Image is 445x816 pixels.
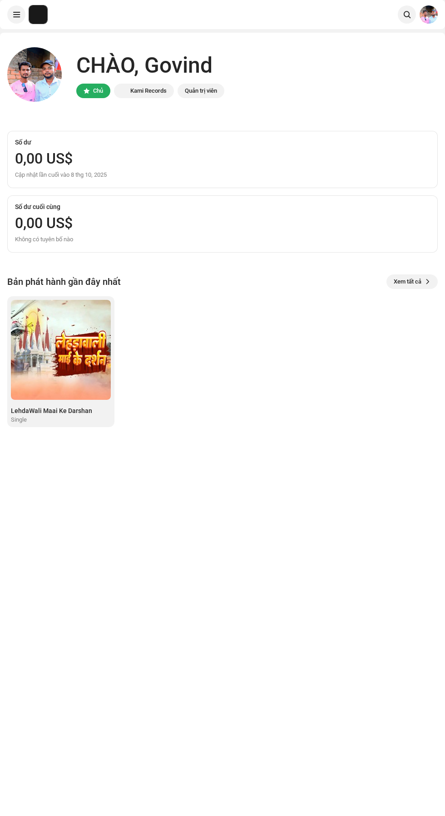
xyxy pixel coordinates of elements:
[11,407,111,414] div: LehdaWali Maai Ke Darshan
[15,139,430,146] div: Số dư
[116,85,127,96] img: 33004b37-325d-4a8b-b51f-c12e9b964943
[93,85,103,96] div: Chủ
[15,234,73,245] div: Không có tuyên bố nào
[11,300,111,400] img: beb6ff3e-16f2-4400-a779-b0ac8606fe34
[7,131,438,188] re-o-card-value: Số dư
[394,273,421,291] span: Xem tất cả
[7,195,438,253] re-o-card-value: Số dư cuối cùng
[15,203,430,210] div: Số dư cuối cùng
[420,5,438,24] img: 49d36fc2-d3e2-4009-ae6a-238db7abc32f
[185,85,217,96] div: Quản trị viên
[7,274,121,289] h3: Bản phát hành gần đây nhất
[29,5,47,24] img: 33004b37-325d-4a8b-b51f-c12e9b964943
[15,169,430,180] div: Cập nhật lần cuối vào 8 thg 10, 2025
[11,416,27,423] div: Single
[130,85,167,96] div: Kami Records
[7,47,62,102] img: 49d36fc2-d3e2-4009-ae6a-238db7abc32f
[386,274,438,289] button: Xem tất cả
[76,51,224,80] div: CHÀO, Govind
